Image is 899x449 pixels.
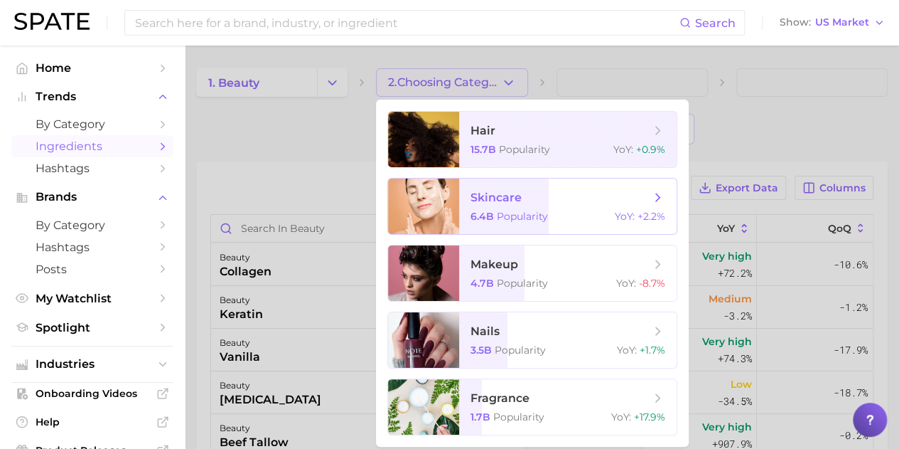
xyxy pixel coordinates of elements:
[36,321,149,334] span: Spotlight
[11,258,173,280] a: Posts
[11,287,173,310] a: My Watchlist
[616,277,636,290] span: YoY :
[470,277,494,290] span: 4.7b
[499,143,550,156] span: Popularity
[617,344,637,356] span: YoY :
[637,210,665,223] span: +2.2%
[36,139,149,153] span: Ingredients
[36,90,149,103] span: Trends
[497,277,548,290] span: Popularity
[36,61,149,75] span: Home
[470,258,518,271] span: makeup
[36,218,149,232] span: by Category
[470,191,522,204] span: skincare
[470,124,495,137] span: hair
[36,191,149,204] span: Brands
[695,16,736,30] span: Search
[36,117,149,131] span: by Category
[495,344,546,356] span: Popularity
[611,411,631,423] span: YoY :
[36,358,149,371] span: Industries
[11,86,173,107] button: Trends
[493,411,544,423] span: Popularity
[11,113,173,135] a: by Category
[14,13,90,30] img: SPATE
[36,387,149,400] span: Onboarding Videos
[470,391,529,405] span: fragrance
[497,210,548,223] span: Popularity
[11,214,173,236] a: by Category
[776,14,888,32] button: ShowUS Market
[615,210,635,223] span: YoY :
[36,241,149,254] span: Hashtags
[11,354,173,375] button: Industries
[134,11,679,35] input: Search here for a brand, industry, or ingredient
[11,57,173,79] a: Home
[36,292,149,305] span: My Watchlist
[11,186,173,208] button: Brands
[780,19,811,26] span: Show
[470,210,494,223] span: 6.4b
[815,19,869,26] span: US Market
[634,411,665,423] span: +17.9%
[376,100,689,447] ul: 2.Choosing Category
[470,411,490,423] span: 1.7b
[640,344,665,356] span: +1.7%
[11,383,173,404] a: Onboarding Videos
[11,317,173,339] a: Spotlight
[470,344,492,356] span: 3.5b
[11,135,173,157] a: Ingredients
[36,162,149,175] span: Hashtags
[36,416,149,428] span: Help
[11,157,173,179] a: Hashtags
[639,277,665,290] span: -8.7%
[11,236,173,258] a: Hashtags
[470,324,500,338] span: nails
[36,263,149,276] span: Posts
[636,143,665,156] span: +0.9%
[470,143,496,156] span: 15.7b
[613,143,633,156] span: YoY :
[11,411,173,433] a: Help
